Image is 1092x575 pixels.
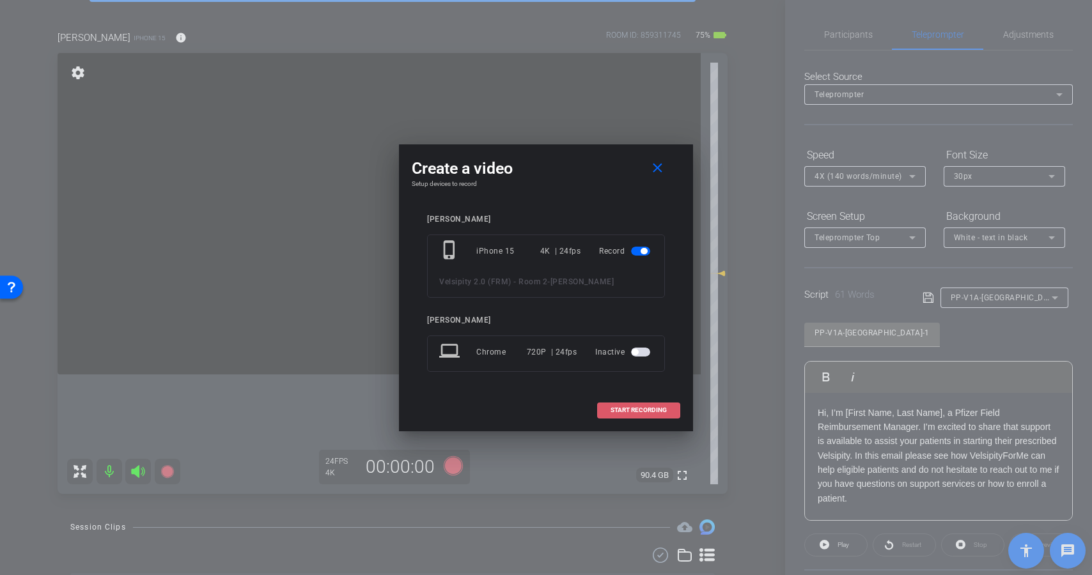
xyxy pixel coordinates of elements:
[476,240,540,263] div: iPhone 15
[540,240,581,263] div: 4K | 24fps
[439,277,547,286] span: Velsipity 2.0 (FRM) - Room 2
[527,341,577,364] div: 720P | 24fps
[427,215,665,224] div: [PERSON_NAME]
[597,402,680,418] button: START RECORDING
[599,240,653,263] div: Record
[427,316,665,325] div: [PERSON_NAME]
[439,341,462,364] mat-icon: laptop
[595,341,653,364] div: Inactive
[611,407,667,413] span: START RECORDING
[439,240,462,263] mat-icon: phone_iphone
[412,180,680,188] h4: Setup devices to record
[550,277,614,286] span: [PERSON_NAME]
[547,277,550,286] span: -
[412,157,680,180] div: Create a video
[650,160,666,176] mat-icon: close
[476,341,527,364] div: Chrome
